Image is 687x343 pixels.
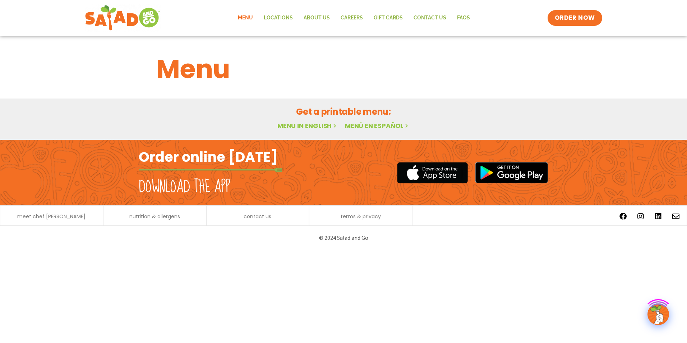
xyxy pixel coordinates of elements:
a: terms & privacy [341,214,381,219]
img: new-SAG-logo-768×292 [85,4,161,32]
a: Menu in English [277,121,338,130]
a: About Us [298,10,335,26]
span: ORDER NOW [555,14,595,22]
img: fork [139,168,282,172]
h2: Order online [DATE] [139,148,278,166]
img: appstore [397,161,468,184]
a: ORDER NOW [548,10,602,26]
a: Contact Us [408,10,452,26]
img: google_play [475,162,548,183]
a: Careers [335,10,368,26]
a: nutrition & allergens [129,214,180,219]
a: contact us [244,214,271,219]
a: Menú en español [345,121,410,130]
h2: Download the app [139,177,230,197]
a: Locations [258,10,298,26]
a: FAQs [452,10,475,26]
a: GIFT CARDS [368,10,408,26]
p: © 2024 Salad and Go [142,233,545,243]
a: meet chef [PERSON_NAME] [17,214,86,219]
a: Menu [232,10,258,26]
h2: Get a printable menu: [156,105,531,118]
h1: Menu [156,50,531,88]
nav: Menu [232,10,475,26]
